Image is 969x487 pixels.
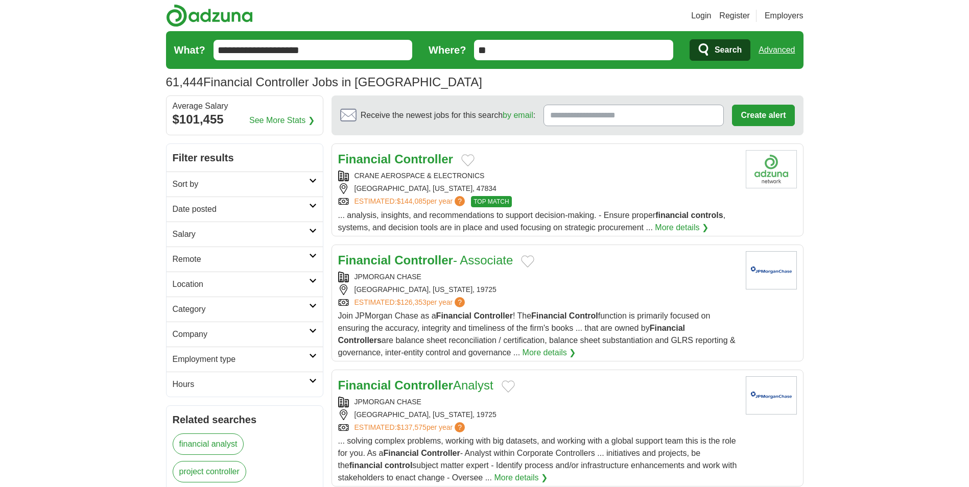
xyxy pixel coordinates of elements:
[249,114,315,127] a: See More Stats ❯
[167,144,323,172] h2: Filter results
[167,297,323,322] a: Category
[174,42,205,58] label: What?
[569,311,598,320] strong: Control
[173,228,309,240] h2: Salary
[471,196,511,207] span: TOP MATCH
[338,152,391,166] strong: Financial
[503,111,533,119] a: by email
[494,472,548,484] a: More details ❯
[173,461,246,482] a: project controller
[383,449,418,457] strong: Financial
[394,152,453,166] strong: Controller
[338,436,737,482] span: ... solving complex problems, working with big datasets, and working with a global support team t...
[474,311,512,320] strong: Controller
[338,211,726,232] span: ... analysis, insights, and recommendations to support decision-making. - Ensure proper , systems...
[338,409,738,420] div: [GEOGRAPHIC_DATA], [US_STATE], 19725
[166,75,482,89] h1: Financial Controller Jobs in [GEOGRAPHIC_DATA]
[690,39,750,61] button: Search
[173,303,309,315] h2: Category
[354,297,467,308] a: ESTIMATED:$126,353per year?
[396,423,426,431] span: $137,575
[361,109,535,121] span: Receive the newest jobs for this search :
[338,311,736,357] span: Join JPMorgan Chase as a ! The function is primarily focused on ensuring the accuracy, integrity ...
[338,336,382,345] strong: Controllers
[173,328,309,340] h2: Company
[691,211,723,220] strong: controls
[173,412,317,427] h2: Related searches
[338,183,738,194] div: [GEOGRAPHIC_DATA], [US_STATE], 47834
[173,433,244,455] a: financial analyst
[765,10,803,22] a: Employers
[521,255,534,267] button: Add to favorite jobs
[385,461,412,470] strong: control
[455,422,465,432] span: ?
[173,353,309,366] h2: Employment type
[173,110,317,129] div: $101,455
[354,398,421,406] a: JPMORGAN CHASE
[461,154,475,166] button: Add to favorite jobs
[167,222,323,247] a: Salary
[394,253,453,267] strong: Controller
[394,378,453,392] strong: Controller
[655,211,689,220] strong: financial
[338,171,738,181] div: CRANE AEROSPACE & ELECTRONICS
[719,10,750,22] a: Register
[655,222,708,234] a: More details ❯
[173,253,309,265] h2: Remote
[455,196,465,206] span: ?
[746,150,797,188] img: Company logo
[354,422,467,433] a: ESTIMATED:$137,575per year?
[167,197,323,222] a: Date posted
[354,196,467,207] a: ESTIMATED:$144,085per year?
[691,10,711,22] a: Login
[396,197,426,205] span: $144,085
[338,253,513,267] a: Financial Controller- Associate
[436,311,471,320] strong: Financial
[167,372,323,397] a: Hours
[523,347,576,359] a: More details ❯
[732,105,794,126] button: Create alert
[338,253,391,267] strong: Financial
[167,322,323,347] a: Company
[421,449,460,457] strong: Controller
[167,172,323,197] a: Sort by
[166,73,203,91] span: 61,444
[173,102,317,110] div: Average Salary
[338,378,493,392] a: Financial ControllerAnalyst
[429,42,466,58] label: Where?
[338,284,738,295] div: [GEOGRAPHIC_DATA], [US_STATE], 19725
[166,4,253,27] img: Adzuna logo
[746,376,797,415] img: JPMorgan Chase logo
[173,378,309,391] h2: Hours
[455,297,465,307] span: ?
[167,247,323,272] a: Remote
[173,278,309,290] h2: Location
[650,324,685,332] strong: Financial
[396,298,426,306] span: $126,353
[746,251,797,289] img: JPMorgan Chase logo
[173,203,309,215] h2: Date posted
[167,347,323,372] a: Employment type
[173,178,309,190] h2: Sort by
[502,380,515,393] button: Add to favorite jobs
[338,378,391,392] strong: Financial
[354,273,421,281] a: JPMORGAN CHASE
[531,311,566,320] strong: Financial
[715,40,742,60] span: Search
[349,461,383,470] strong: financial
[338,152,453,166] a: Financial Controller
[167,272,323,297] a: Location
